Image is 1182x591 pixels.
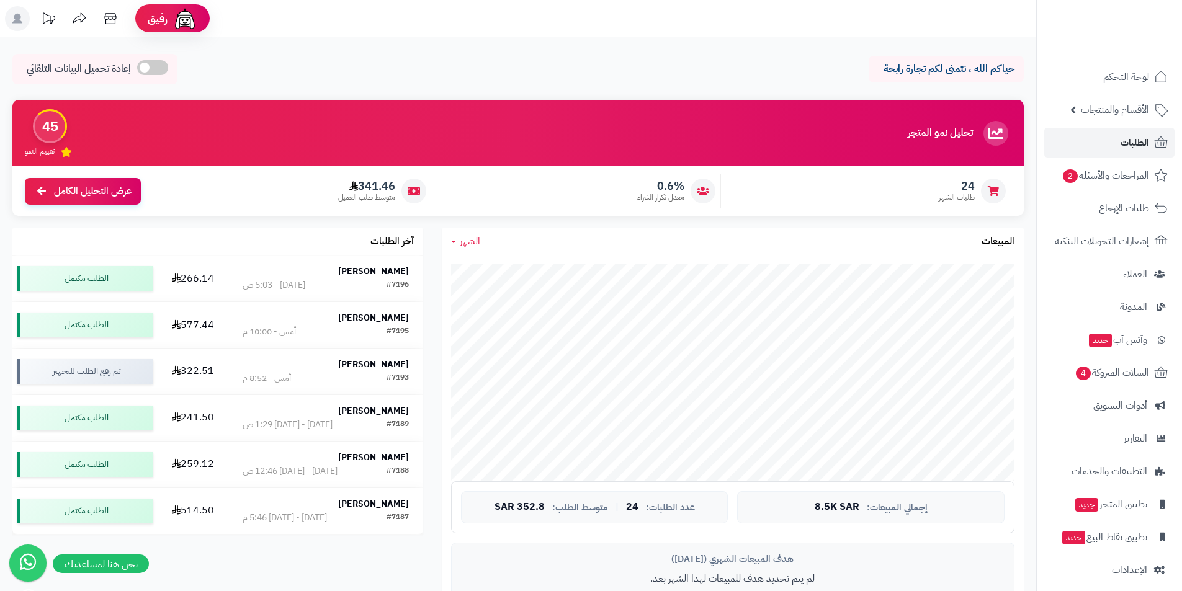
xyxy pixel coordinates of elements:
span: 2 [1063,169,1078,184]
a: السلات المتروكة4 [1044,358,1175,388]
span: الإعدادات [1112,561,1147,579]
span: إعادة تحميل البيانات التلقائي [27,62,131,76]
div: الطلب مكتمل [17,313,153,337]
span: متوسط طلب العميل [338,192,395,203]
span: طلبات الشهر [939,192,975,203]
span: الشهر [460,234,480,249]
span: التطبيقات والخدمات [1072,463,1147,480]
a: التقارير [1044,424,1175,453]
span: 24 [626,502,638,513]
a: أدوات التسويق [1044,391,1175,420]
span: إجمالي المبيعات: [867,502,928,513]
span: 4 [1076,367,1091,381]
a: طلبات الإرجاع [1044,193,1175,223]
span: 24 [939,179,975,193]
span: 352.8 SAR [495,502,545,513]
p: لم يتم تحديد هدف للمبيعات لهذا الشهر بعد. [461,572,1005,586]
span: جديد [1062,531,1085,544]
span: عدد الطلبات: [646,502,695,513]
a: تطبيق المتجرجديد [1044,489,1175,519]
div: تم رفع الطلب للتجهيز [17,359,153,384]
div: [DATE] - [DATE] 1:29 ص [243,419,333,431]
span: جديد [1089,334,1112,347]
strong: [PERSON_NAME] [338,451,409,464]
a: العملاء [1044,259,1175,289]
div: #7188 [387,465,409,478]
span: تطبيق المتجر [1074,495,1147,513]
span: المراجعات والأسئلة [1062,167,1149,184]
strong: [PERSON_NAME] [338,311,409,324]
span: التقارير [1124,430,1147,447]
span: السلات المتروكة [1075,364,1149,381]
span: 8.5K SAR [815,502,859,513]
span: | [616,502,619,512]
div: [DATE] - [DATE] 5:46 م [243,512,327,524]
a: المراجعات والأسئلة2 [1044,161,1175,190]
a: الإعدادات [1044,555,1175,585]
div: #7189 [387,419,409,431]
a: لوحة التحكم [1044,62,1175,92]
span: طلبات الإرجاع [1099,200,1149,217]
span: الطلبات [1121,134,1149,151]
img: ai-face.png [172,6,197,31]
div: #7196 [387,279,409,291]
td: 266.14 [158,256,228,301]
a: عرض التحليل الكامل [25,178,141,205]
div: الطلب مكتمل [17,266,153,291]
span: الأقسام والمنتجات [1081,101,1149,118]
span: أدوات التسويق [1093,397,1147,414]
strong: [PERSON_NAME] [338,358,409,371]
span: رفيق [148,11,168,26]
a: وآتس آبجديد [1044,325,1175,355]
div: #7193 [387,372,409,384]
a: تحديثات المنصة [33,6,64,34]
a: إشعارات التحويلات البنكية [1044,226,1175,256]
strong: [PERSON_NAME] [338,497,409,510]
div: الطلب مكتمل [17,406,153,430]
span: 0.6% [637,179,684,193]
div: #7195 [387,326,409,338]
td: 577.44 [158,302,228,348]
span: لوحة التحكم [1103,68,1149,86]
img: logo-2.png [1098,29,1170,55]
a: تطبيق نقاط البيعجديد [1044,522,1175,552]
span: تطبيق نقاط البيع [1061,528,1147,546]
span: إشعارات التحويلات البنكية [1055,233,1149,250]
a: الطلبات [1044,128,1175,158]
span: العملاء [1123,265,1147,283]
td: 259.12 [158,442,228,487]
td: 241.50 [158,395,228,441]
span: تقييم النمو [25,146,55,157]
strong: [PERSON_NAME] [338,265,409,278]
p: حياكم الله ، نتمنى لكم تجارة رابحة [878,62,1014,76]
span: معدل تكرار الشراء [637,192,684,203]
a: التطبيقات والخدمات [1044,456,1175,486]
div: الطلب مكتمل [17,452,153,477]
div: أمس - 10:00 م [243,326,296,338]
h3: آخر الطلبات [370,236,414,247]
div: أمس - 8:52 م [243,372,291,384]
td: 514.50 [158,488,228,534]
a: المدونة [1044,292,1175,322]
strong: [PERSON_NAME] [338,404,409,417]
div: الطلب مكتمل [17,499,153,523]
a: الشهر [451,234,480,249]
span: 341.46 [338,179,395,193]
h3: تحليل نمو المتجر [908,128,973,139]
div: [DATE] - [DATE] 12:46 ص [243,465,338,478]
h3: المبيعات [982,236,1014,247]
div: هدف المبيعات الشهري ([DATE]) [461,553,1005,566]
td: 322.51 [158,349,228,394]
div: #7187 [387,512,409,524]
span: جديد [1075,498,1098,512]
span: متوسط الطلب: [552,502,608,513]
span: وآتس آب [1088,331,1147,349]
span: عرض التحليل الكامل [54,184,132,198]
span: المدونة [1120,298,1147,316]
div: [DATE] - 5:03 ص [243,279,305,291]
